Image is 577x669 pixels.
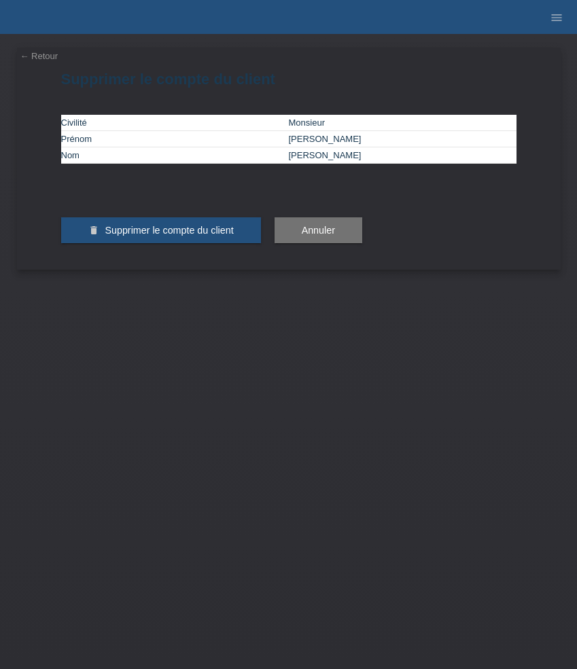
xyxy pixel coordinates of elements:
td: Prénom [61,131,289,147]
td: Monsieur [289,115,517,131]
button: Annuler [275,217,362,243]
td: [PERSON_NAME] [289,131,517,147]
button: delete Supprimer le compte du client [61,217,261,243]
a: ← Retour [20,51,58,61]
a: menu [543,13,570,21]
span: Annuler [302,225,335,236]
i: menu [550,11,563,24]
i: delete [88,225,99,236]
td: [PERSON_NAME] [289,147,517,164]
span: Supprimer le compte du client [105,225,233,236]
h1: Supprimer le compte du client [61,71,517,88]
td: Nom [61,147,289,164]
td: Civilité [61,115,289,131]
